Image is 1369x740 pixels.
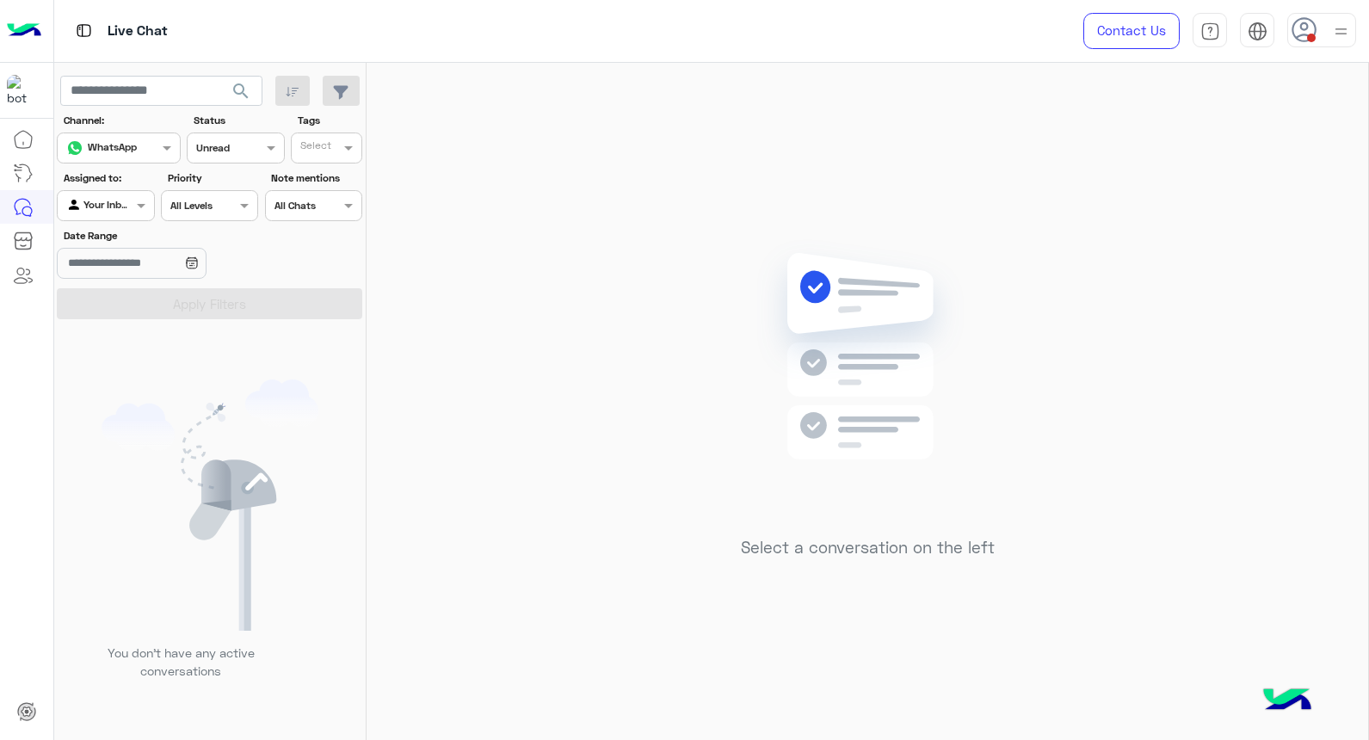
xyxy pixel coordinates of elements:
[1193,13,1227,49] a: tab
[1248,22,1267,41] img: tab
[64,228,256,244] label: Date Range
[73,20,95,41] img: tab
[220,76,262,113] button: search
[108,20,168,43] p: Live Chat
[1200,22,1220,41] img: tab
[271,170,360,186] label: Note mentions
[64,113,179,128] label: Channel:
[194,113,282,128] label: Status
[1257,671,1317,731] img: hulul-logo.png
[102,379,318,631] img: empty users
[94,644,268,681] p: You don’t have any active conversations
[1330,21,1352,42] img: profile
[298,113,361,128] label: Tags
[231,81,251,102] span: search
[7,13,41,49] img: Logo
[1083,13,1180,49] a: Contact Us
[298,138,331,157] div: Select
[7,75,38,106] img: 1403182699927242
[743,239,992,525] img: no messages
[168,170,256,186] label: Priority
[64,170,152,186] label: Assigned to:
[741,538,995,558] h5: Select a conversation on the left
[57,288,362,319] button: Apply Filters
